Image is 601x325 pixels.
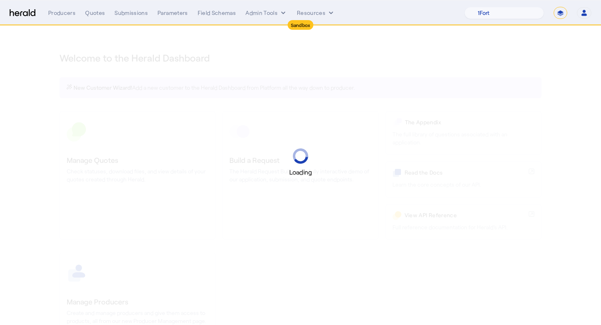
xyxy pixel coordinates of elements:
[297,9,335,17] button: Resources dropdown menu
[198,9,236,17] div: Field Schemas
[245,9,287,17] button: internal dropdown menu
[114,9,148,17] div: Submissions
[10,9,35,17] img: Herald Logo
[85,9,105,17] div: Quotes
[157,9,188,17] div: Parameters
[288,20,314,30] div: Sandbox
[48,9,76,17] div: Producers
